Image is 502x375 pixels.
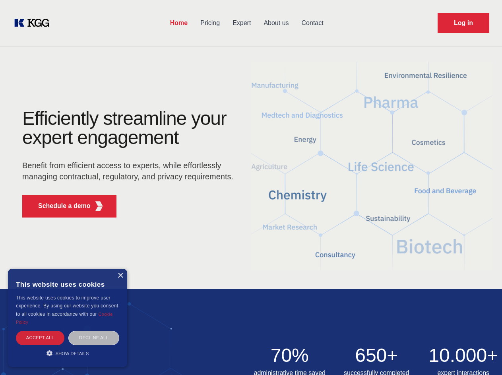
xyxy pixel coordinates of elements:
a: Home [164,13,194,33]
a: Request Demo [438,13,489,33]
a: Pricing [194,13,226,33]
div: Accept all [16,331,64,345]
h2: 70% [251,346,329,365]
img: KGG Fifth Element RED [94,201,104,211]
img: KGG Fifth Element RED [251,52,493,281]
button: Schedule a demoKGG Fifth Element RED [22,195,116,218]
span: This website uses cookies to improve user experience. By using our website you consent to all coo... [16,295,118,317]
a: About us [257,13,295,33]
div: Decline all [68,331,119,345]
a: Cookie Policy [16,312,113,324]
div: This website uses cookies [16,275,119,294]
div: Show details [16,349,119,357]
p: Benefit from efficient access to experts, while effortlessly managing contractual, regulatory, an... [22,160,238,182]
a: KOL Knowledge Platform: Talk to Key External Experts (KEE) [13,17,56,29]
p: Schedule a demo [38,201,91,211]
a: Expert [226,13,257,33]
div: Close [117,273,123,279]
span: Show details [56,351,89,356]
h1: Efficiently streamline your expert engagement [22,109,238,147]
h2: 650+ [338,346,415,365]
a: Contact [295,13,330,33]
